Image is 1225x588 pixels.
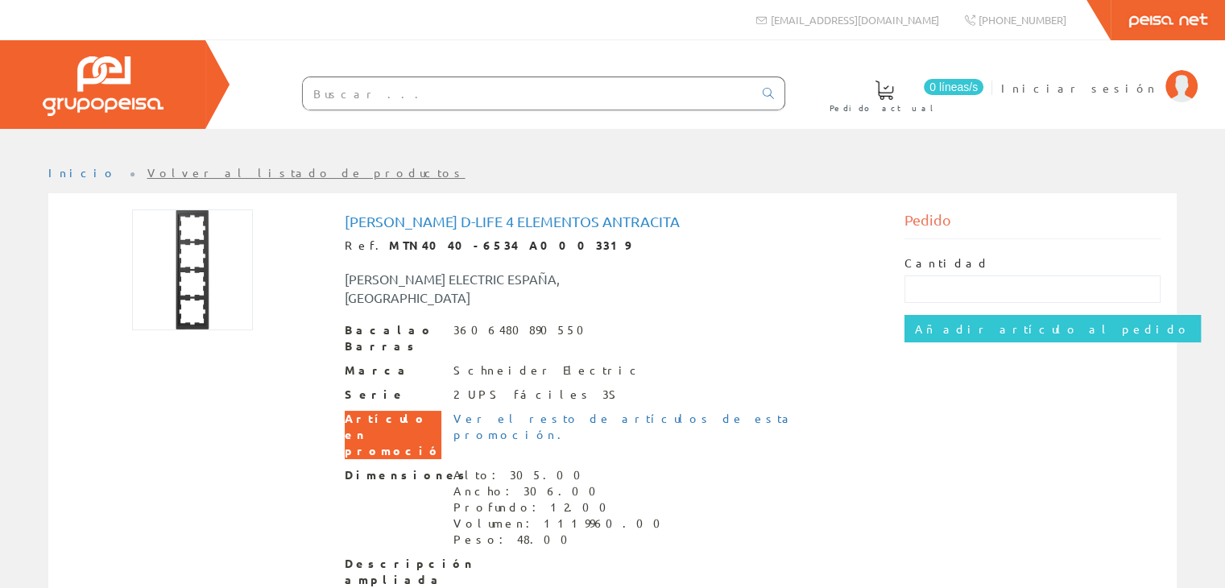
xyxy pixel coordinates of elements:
font: Artículo en promoción [345,411,452,458]
input: Añadir artículo al pedido [904,315,1201,342]
font: [PERSON_NAME] D-Life 4 elementos Antracita [345,213,680,230]
font: [PHONE_NUMBER] [979,13,1066,27]
a: Iniciar sesión [1001,67,1198,82]
font: 2 UPS fáciles 3S [453,387,623,401]
font: Marca [345,362,412,377]
a: Inicio [48,165,117,180]
font: Schneider Electric [453,362,643,377]
input: Buscar ... [303,77,753,110]
font: Pedido actual [830,101,939,114]
font: Pedido [904,211,951,228]
font: [PERSON_NAME] ELECTRIC ESPAÑA, [GEOGRAPHIC_DATA] [345,271,560,305]
font: [EMAIL_ADDRESS][DOMAIN_NAME] [771,13,939,27]
font: Ref. [345,238,389,252]
font: Iniciar sesión [1001,81,1157,95]
font: Serie [345,387,406,401]
font: Descripción ampliada [345,556,475,586]
font: 0 líneas/s [929,81,978,93]
font: Ancho: 306.00 [453,483,606,498]
img: Foto artículo Marco D-Life 4 elementos Antracita (150x150) [132,209,253,330]
font: 3606480890550 [453,322,594,337]
font: Bacalao Barras [345,322,434,353]
font: MTN4040-6534 A0003319 [389,238,631,252]
font: Dimensiones [345,467,470,482]
font: Cantidad [904,255,990,270]
a: Ver el resto de artículos de esta promoción. [453,411,795,441]
a: Volver al listado de productos [147,165,466,180]
font: Peso: 48.00 [453,532,577,546]
img: Grupo Peisa [43,56,163,116]
font: Volumen: 1119960.00 [453,516,670,530]
font: Profundo: 12.00 [453,499,616,514]
font: Alto: 305.00 [453,467,590,482]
